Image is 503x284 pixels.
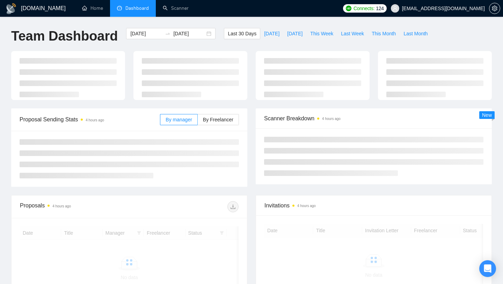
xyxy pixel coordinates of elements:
[283,28,306,39] button: [DATE]
[297,204,316,208] time: 4 hours ago
[11,28,118,44] h1: Team Dashboard
[130,30,162,37] input: Start date
[489,6,500,11] span: setting
[20,201,129,212] div: Proposals
[372,30,396,37] span: This Month
[403,30,428,37] span: Last Month
[489,3,500,14] button: setting
[82,5,103,11] a: homeHome
[6,3,17,14] img: logo
[337,28,368,39] button: Last Week
[86,118,104,122] time: 4 hours ago
[117,6,122,10] span: dashboard
[163,5,189,11] a: searchScanner
[341,30,364,37] span: Last Week
[166,117,192,122] span: By manager
[353,5,374,12] span: Connects:
[400,28,431,39] button: Last Month
[264,30,279,37] span: [DATE]
[482,112,492,118] span: New
[393,6,398,11] span: user
[264,201,483,210] span: Invitations
[260,28,283,39] button: [DATE]
[264,114,483,123] span: Scanner Breakdown
[310,30,333,37] span: This Week
[489,6,500,11] a: setting
[203,117,233,122] span: By Freelancer
[479,260,496,277] div: Open Intercom Messenger
[306,28,337,39] button: This Week
[125,5,149,11] span: Dashboard
[368,28,400,39] button: This Month
[20,115,160,124] span: Proposal Sending Stats
[287,30,302,37] span: [DATE]
[224,28,260,39] button: Last 30 Days
[165,31,170,36] span: swap-right
[165,31,170,36] span: to
[52,204,71,208] time: 4 hours ago
[173,30,205,37] input: End date
[322,117,341,121] time: 4 hours ago
[346,6,351,11] img: upwork-logo.png
[228,30,256,37] span: Last 30 Days
[376,5,384,12] span: 124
